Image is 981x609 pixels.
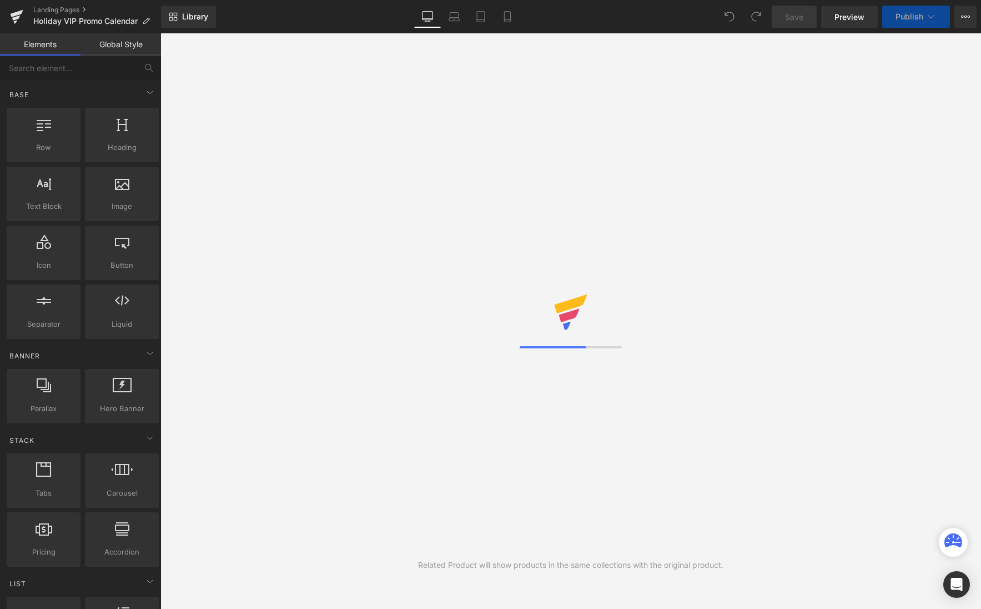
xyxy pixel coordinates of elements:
span: Stack [8,435,36,446]
span: Image [88,201,155,212]
span: List [8,578,27,589]
span: Liquid [88,318,155,330]
button: More [954,6,977,28]
a: Landing Pages [33,6,161,14]
span: Button [88,259,155,271]
a: Preview [821,6,878,28]
span: Library [182,12,208,22]
div: Open Intercom Messenger [943,571,970,598]
span: Text Block [10,201,77,212]
span: Pricing [10,546,77,558]
a: Laptop [441,6,467,28]
a: Global Style [81,33,161,56]
span: Base [8,89,30,100]
div: Related Product will show products in the same collections with the original product. [418,559,723,571]
span: Publish [896,12,923,21]
span: Tabs [10,487,77,499]
span: Separator [10,318,77,330]
a: Mobile [494,6,521,28]
span: Carousel [88,487,155,499]
span: Banner [8,351,41,361]
button: Publish [882,6,950,28]
span: Holiday VIP Promo Calendar [33,17,138,26]
span: Parallax [10,403,77,415]
span: Preview [834,11,864,23]
span: Row [10,142,77,153]
button: Redo [745,6,767,28]
button: Undo [718,6,741,28]
span: Heading [88,142,155,153]
span: Accordion [88,546,155,558]
a: Tablet [467,6,494,28]
a: New Library [161,6,216,28]
a: Desktop [414,6,441,28]
span: Icon [10,259,77,271]
span: Hero Banner [88,403,155,415]
span: Save [785,11,803,23]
